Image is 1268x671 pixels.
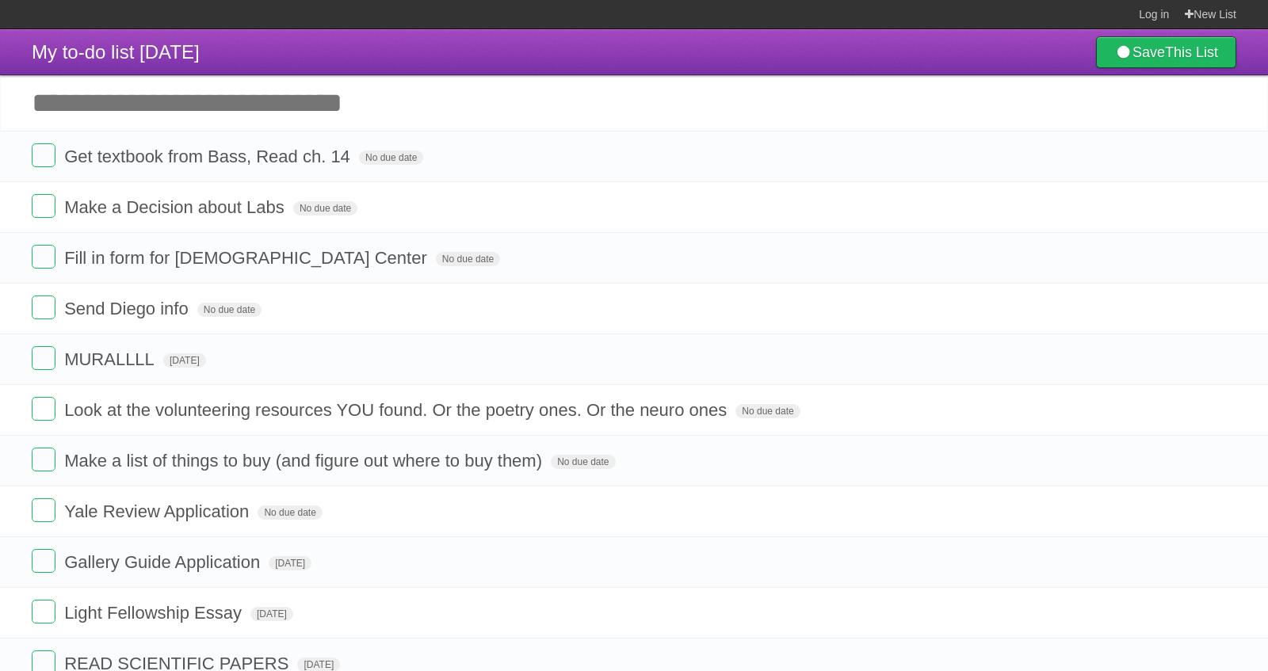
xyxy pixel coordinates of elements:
[64,400,731,420] span: Look at the volunteering resources YOU found. Or the poetry ones. Or the neuro ones
[258,505,322,520] span: No due date
[551,455,615,469] span: No due date
[64,349,158,369] span: MURALLLL
[64,299,193,318] span: Send Diego info
[32,245,55,269] label: Done
[197,303,262,317] span: No due date
[32,549,55,573] label: Done
[32,498,55,522] label: Done
[32,600,55,623] label: Done
[735,404,800,418] span: No due date
[32,295,55,319] label: Done
[64,501,253,521] span: Yale Review Application
[293,201,357,215] span: No due date
[163,353,206,368] span: [DATE]
[32,143,55,167] label: Done
[64,603,246,623] span: Light Fellowship Essay
[436,252,500,266] span: No due date
[1096,36,1236,68] a: SaveThis List
[64,197,288,217] span: Make a Decision about Labs
[32,41,200,63] span: My to-do list [DATE]
[32,346,55,370] label: Done
[64,248,431,268] span: Fill in form for [DEMOGRAPHIC_DATA] Center
[359,151,423,165] span: No due date
[64,451,546,471] span: Make a list of things to buy (and figure out where to buy them)
[32,448,55,471] label: Done
[32,194,55,218] label: Done
[269,556,311,570] span: [DATE]
[32,397,55,421] label: Done
[1165,44,1218,60] b: This List
[64,147,354,166] span: Get textbook from Bass, Read ch. 14
[64,552,264,572] span: Gallery Guide Application
[250,607,293,621] span: [DATE]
